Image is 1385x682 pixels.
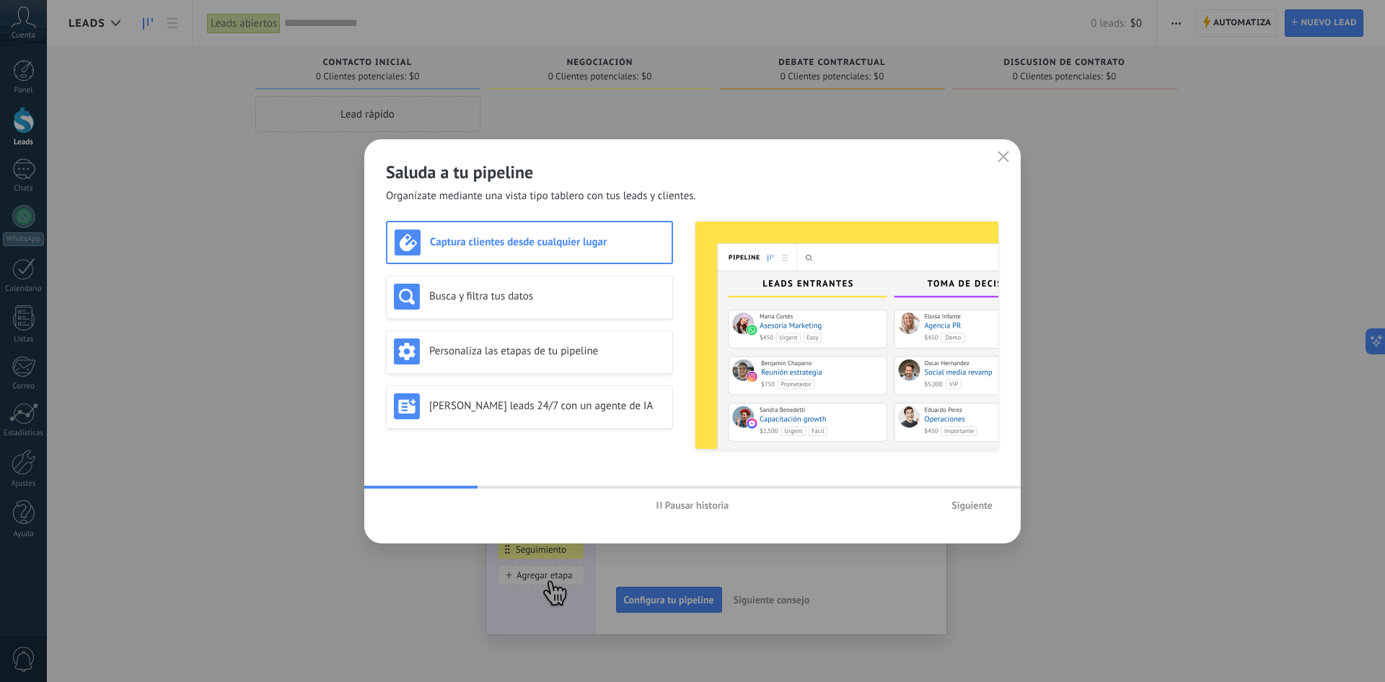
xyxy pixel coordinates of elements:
span: Siguiente [951,500,993,510]
h3: Captura clientes desde cualquier lugar [430,235,664,249]
h3: Busca y filtra tus datos [429,289,665,303]
span: Organízate mediante una vista tipo tablero con tus leads y clientes. [386,189,696,204]
button: Siguiente [945,494,999,516]
span: Pausar historia [665,500,729,510]
h2: Saluda a tu pipeline [386,161,999,183]
h3: [PERSON_NAME] leads 24/7 con un agente de IA [429,399,665,413]
button: Pausar historia [650,494,736,516]
h3: Personaliza las etapas de tu pipeline [429,344,665,358]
